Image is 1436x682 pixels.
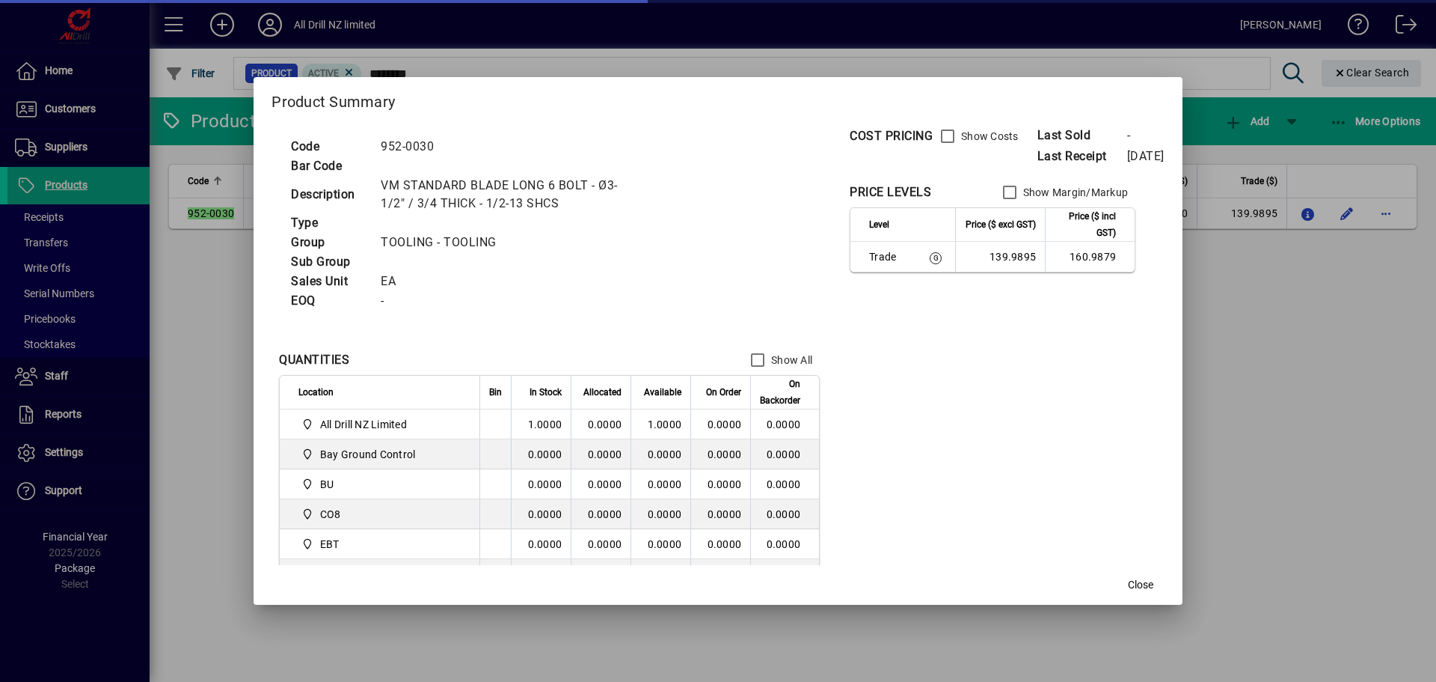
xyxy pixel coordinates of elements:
span: - [1127,128,1131,142]
td: Type [283,213,373,233]
span: 0.0000 [708,418,742,430]
span: Price ($ incl GST) [1055,208,1116,241]
span: 0.0000 [708,508,742,520]
td: 0.0000 [750,409,819,439]
span: 0.0000 [708,448,742,460]
span: CO8 [320,507,341,522]
span: CO8 [298,505,463,523]
td: Group [283,233,373,252]
button: Close [1117,572,1165,599]
span: Location [298,384,334,401]
td: 0.0000 [750,499,819,529]
td: 0.0000 [511,559,571,589]
td: Description [283,176,373,213]
span: Allocated [583,384,622,401]
span: On Order [706,384,741,401]
span: Close [1128,577,1153,593]
span: Available [644,384,681,401]
td: 0.0000 [511,469,571,499]
td: 0.0000 [630,499,690,529]
td: 0.0000 [630,469,690,499]
td: 0.0000 [571,409,630,439]
span: Trade [869,249,909,264]
div: COST PRICING [850,127,933,145]
td: 0.0000 [511,439,571,469]
td: 0.0000 [571,439,630,469]
span: On Backorder [760,376,800,409]
span: EBT [298,535,463,553]
span: All Drill NZ Limited [320,417,407,432]
div: QUANTITIES [279,351,349,369]
td: Code [283,137,373,156]
span: Bay Ground Control [320,447,416,462]
span: 0.0000 [708,478,742,490]
span: 0.0000 [708,538,742,550]
div: PRICE LEVELS [850,183,931,201]
span: Last Sold [1037,127,1127,144]
td: - [373,291,645,311]
td: 0.0000 [571,529,630,559]
td: 0.0000 [630,439,690,469]
span: Price ($ excl GST) [966,216,1036,233]
span: Bay Ground Control [298,445,463,463]
td: 0.0000 [571,559,630,589]
td: 0.0000 [750,469,819,499]
td: 139.9895 [955,242,1045,272]
td: 0.0000 [750,559,819,589]
label: Show Costs [958,129,1019,144]
td: 1.0000 [511,409,571,439]
td: 0.0000 [630,559,690,589]
td: 0.0000 [750,439,819,469]
td: Sub Group [283,252,373,272]
td: VM STANDARD BLADE LONG 6 BOLT - Ø3-1/2" / 3/4 THICK - 1/2-13 SHCS [373,176,645,213]
td: Bar Code [283,156,373,176]
span: BU [320,477,334,492]
td: TOOLING - TOOLING [373,233,645,252]
td: 160.9879 [1045,242,1135,272]
td: EOQ [283,291,373,311]
label: Show All [768,353,812,368]
td: 0.0000 [511,499,571,529]
td: 952-0030 [373,137,645,156]
span: Level [869,216,889,233]
span: EBT [320,537,340,552]
td: 0.0000 [750,529,819,559]
label: Show Margin/Markup [1020,185,1129,200]
span: In Stock [530,384,562,401]
td: 0.0000 [630,529,690,559]
span: BU [298,475,463,493]
td: 0.0000 [511,529,571,559]
h2: Product Summary [254,77,1182,121]
td: 1.0000 [630,409,690,439]
span: All Drill NZ Limited [298,415,463,433]
td: 0.0000 [571,469,630,499]
span: Last Receipt [1037,147,1127,165]
span: [DATE] [1127,149,1165,163]
span: Bin [489,384,502,401]
td: Sales Unit [283,272,373,291]
td: 0.0000 [571,499,630,529]
td: EA [373,272,645,291]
